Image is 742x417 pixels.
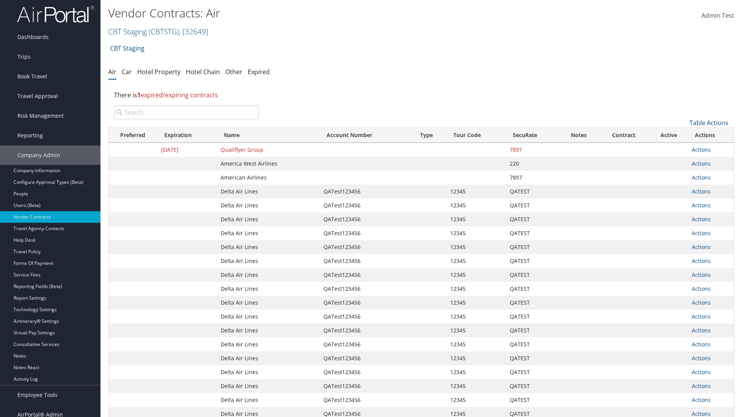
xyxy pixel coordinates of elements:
[692,174,711,181] a: Actions
[446,268,506,282] td: 12345
[446,393,506,407] td: 12345
[179,26,208,37] span: , [ 32649 ]
[217,365,320,379] td: Delta Air Lines
[506,212,560,226] td: QATEST
[446,365,506,379] td: 12345
[157,128,217,143] th: Expiration: activate to sort column descending
[446,324,506,337] td: 12345
[217,351,320,365] td: Delta Air Lines
[217,226,320,240] td: Delta Air Lines
[109,128,157,143] th: Preferred: activate to sort column ascending
[446,351,506,365] td: 12345
[506,254,560,268] td: QATEST
[320,212,413,226] td: QATest123456
[506,226,560,240] td: QATEST
[446,379,506,393] td: 12345
[692,327,711,334] a: Actions
[692,368,711,376] a: Actions
[108,85,734,105] div: There is
[17,146,60,165] span: Company Admin
[320,240,413,254] td: QATest123456
[688,128,734,143] th: Actions
[446,296,506,310] td: 12345
[701,4,734,28] a: Admin Test
[320,310,413,324] td: QATest123456
[689,119,728,127] a: Table Actions
[217,185,320,198] td: Delta Air Lines
[217,296,320,310] td: Delta Air Lines
[320,365,413,379] td: QATest123456
[692,229,711,237] a: Actions
[446,282,506,296] td: 12345
[320,379,413,393] td: QATest123456
[320,185,413,198] td: QATest123456
[506,143,560,157] td: 7897
[560,128,598,143] th: Notes: activate to sort column ascending
[157,143,217,157] td: [DATE]
[692,341,711,348] a: Actions
[122,68,132,76] a: Car
[692,160,711,167] a: Actions
[701,11,734,20] span: Admin Test
[137,68,180,76] a: Hotel Property
[217,128,320,143] th: Name: activate to sort column ascending
[692,285,711,292] a: Actions
[17,126,43,145] span: Reporting
[110,41,145,56] a: CBT Staging
[598,128,650,143] th: Contract: activate to sort column ascending
[217,143,320,157] td: Qualiflyer Group
[692,313,711,320] a: Actions
[17,47,31,66] span: Trips
[506,198,560,212] td: QATEST
[506,240,560,254] td: QATEST
[217,282,320,296] td: Delta Air Lines
[217,254,320,268] td: Delta Air Lines
[217,393,320,407] td: Delta Air Lines
[692,382,711,390] a: Actions
[692,146,711,153] a: Actions
[137,91,218,99] span: expired/expiring contracts
[506,185,560,198] td: QATEST
[217,198,320,212] td: Delta Air Lines
[320,296,413,310] td: QATest123456
[413,128,446,143] th: Type: activate to sort column ascending
[320,282,413,296] td: QATest123456
[446,185,506,198] td: 12345
[320,254,413,268] td: QATest123456
[692,396,711,403] a: Actions
[217,268,320,282] td: Delta Air Lines
[217,324,320,337] td: Delta Air Lines
[320,351,413,365] td: QATest123456
[506,282,560,296] td: QATEST
[17,27,49,47] span: Dashboards
[446,310,506,324] td: 12345
[320,128,413,143] th: Account Number: activate to sort column ascending
[506,310,560,324] td: QATEST
[320,324,413,337] td: QATest123456
[17,385,58,405] span: Employee Tools
[17,106,64,125] span: Risk Management
[137,91,141,99] strong: 1
[446,226,506,240] td: 12345
[149,26,179,37] span: ( CBTSTG )
[692,299,711,306] a: Actions
[692,257,711,264] a: Actions
[650,128,688,143] th: Active: activate to sort column ascending
[446,128,506,143] th: Tour Code: activate to sort column ascending
[692,354,711,362] a: Actions
[320,268,413,282] td: QATest123456
[217,212,320,226] td: Delta Air Lines
[692,215,711,223] a: Actions
[506,324,560,337] td: QATEST
[217,310,320,324] td: Delta Air Lines
[446,337,506,351] td: 12345
[114,105,259,119] input: Search
[108,26,208,37] a: CBT Staging
[186,68,220,76] a: Hotel Chain
[17,67,47,86] span: Book Travel
[692,243,711,251] a: Actions
[506,171,560,185] td: 7897
[217,240,320,254] td: Delta Air Lines
[446,254,506,268] td: 12345
[17,86,58,106] span: Travel Approval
